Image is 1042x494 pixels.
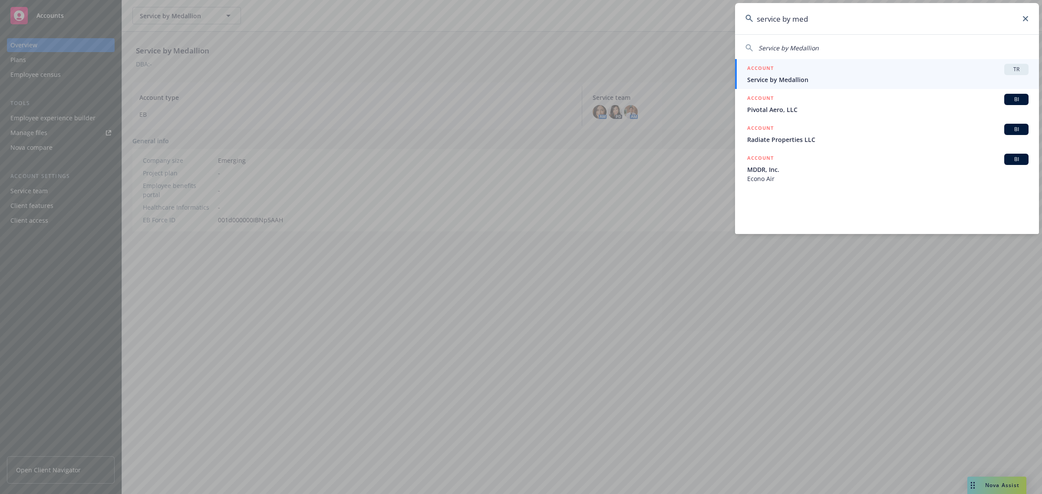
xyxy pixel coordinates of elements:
[1008,66,1025,73] span: TR
[1008,155,1025,163] span: BI
[747,154,774,164] h5: ACCOUNT
[1008,96,1025,103] span: BI
[747,75,1029,84] span: Service by Medallion
[747,105,1029,114] span: Pivotal Aero, LLC
[735,3,1039,34] input: Search...
[747,135,1029,144] span: Radiate Properties LLC
[747,64,774,74] h5: ACCOUNT
[735,119,1039,149] a: ACCOUNTBIRadiate Properties LLC
[735,89,1039,119] a: ACCOUNTBIPivotal Aero, LLC
[735,149,1039,188] a: ACCOUNTBIMDDR, Inc.Econo Air
[747,165,1029,174] span: MDDR, Inc.
[735,59,1039,89] a: ACCOUNTTRService by Medallion
[747,174,1029,183] span: Econo Air
[1008,125,1025,133] span: BI
[758,44,819,52] span: Service by Medallion
[747,94,774,104] h5: ACCOUNT
[747,124,774,134] h5: ACCOUNT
